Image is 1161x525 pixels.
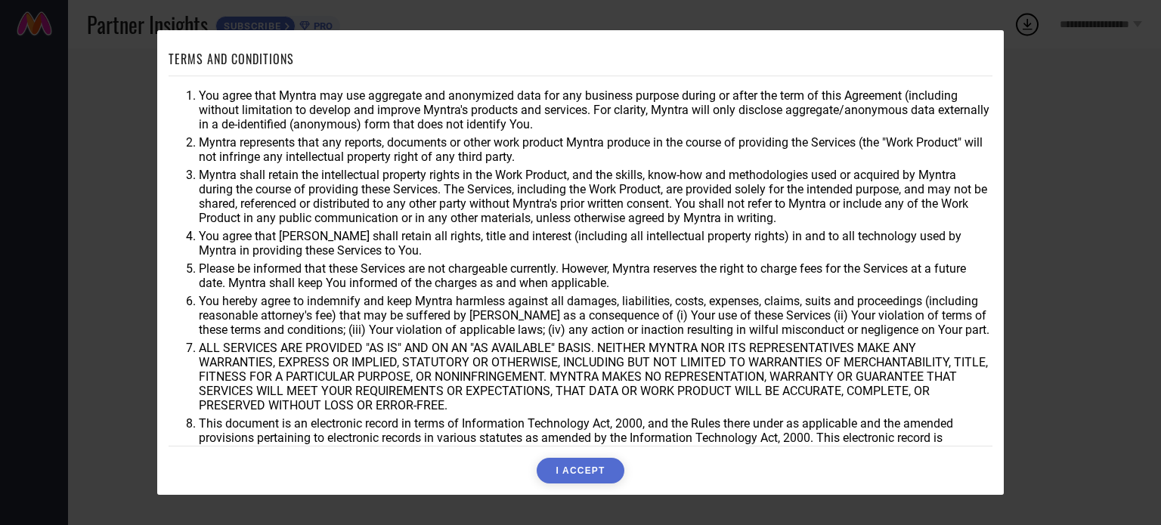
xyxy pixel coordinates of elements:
li: ALL SERVICES ARE PROVIDED "AS IS" AND ON AN "AS AVAILABLE" BASIS. NEITHER MYNTRA NOR ITS REPRESEN... [199,341,992,412]
li: Please be informed that these Services are not chargeable currently. However, Myntra reserves the... [199,261,992,290]
li: This document is an electronic record in terms of Information Technology Act, 2000, and the Rules... [199,416,992,459]
li: Myntra represents that any reports, documents or other work product Myntra produce in the course ... [199,135,992,164]
button: I ACCEPT [537,458,624,483]
li: Myntra shall retain the intellectual property rights in the Work Product, and the skills, know-ho... [199,168,992,225]
li: You hereby agree to indemnify and keep Myntra harmless against all damages, liabilities, costs, e... [199,294,992,337]
h1: TERMS AND CONDITIONS [169,50,294,68]
li: You agree that [PERSON_NAME] shall retain all rights, title and interest (including all intellect... [199,229,992,258]
li: You agree that Myntra may use aggregate and anonymized data for any business purpose during or af... [199,88,992,131]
